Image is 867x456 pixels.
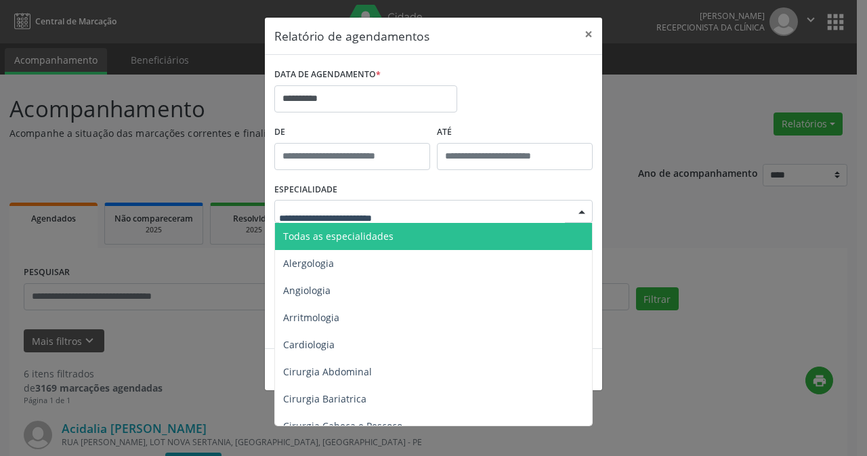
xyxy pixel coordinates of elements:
[283,338,335,351] span: Cardiologia
[274,27,429,45] h5: Relatório de agendamentos
[283,257,334,270] span: Alergologia
[283,419,402,432] span: Cirurgia Cabeça e Pescoço
[274,180,337,201] label: ESPECIALIDADE
[274,64,381,85] label: DATA DE AGENDAMENTO
[274,122,430,143] label: De
[283,230,394,243] span: Todas as especialidades
[575,18,602,51] button: Close
[283,284,331,297] span: Angiologia
[283,365,372,378] span: Cirurgia Abdominal
[283,311,339,324] span: Arritmologia
[283,392,366,405] span: Cirurgia Bariatrica
[437,122,593,143] label: ATÉ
